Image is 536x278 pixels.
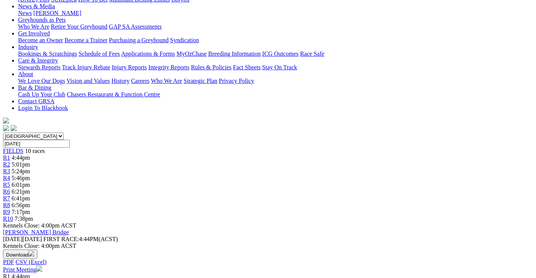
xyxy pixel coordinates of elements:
[18,64,533,71] div: Care & Integrity
[25,148,45,154] span: 10 races
[3,154,10,161] a: R1
[18,105,68,111] a: Login To Blackbook
[67,91,160,98] a: Chasers Restaurant & Function Centre
[3,259,14,265] a: PDF
[3,140,70,148] input: Select date
[3,229,69,235] a: [PERSON_NAME] Bridge
[18,57,58,64] a: Care & Integrity
[62,64,110,70] a: Track Injury Rebate
[3,195,10,202] a: R7
[3,209,10,215] a: R9
[111,78,129,84] a: History
[18,71,33,77] a: About
[15,215,33,222] span: 7:38pm
[3,148,23,154] a: FIELDS
[18,91,533,98] div: Bar & Dining
[12,161,30,168] span: 5:01pm
[18,37,533,44] div: Get Involved
[43,236,118,242] span: 4:44PM(ACST)
[3,118,9,124] img: logo-grsa-white.png
[191,64,232,70] a: Rules & Policies
[43,236,79,242] span: FIRST RACE:
[12,188,30,195] span: 6:21pm
[3,182,10,188] a: R5
[3,222,76,229] span: Kennels Close: 4:00pm ACST
[36,266,42,272] img: printer.svg
[18,30,50,37] a: Get Involved
[18,17,66,23] a: Greyhounds as Pets
[18,78,65,84] a: We Love Our Dogs
[18,78,533,84] div: About
[12,175,30,181] span: 5:46pm
[170,37,199,43] a: Syndication
[151,78,182,84] a: Who We Are
[262,64,297,70] a: Stay On Track
[18,50,533,57] div: Industry
[12,182,30,188] span: 6:01pm
[12,195,30,202] span: 6:41pm
[18,23,49,30] a: Who We Are
[109,23,162,30] a: GAP SA Assessments
[233,64,261,70] a: Fact Sheets
[28,251,34,257] img: download.svg
[18,50,77,57] a: Bookings & Scratchings
[208,50,261,57] a: Breeding Information
[18,37,63,43] a: Become an Owner
[51,23,108,30] a: Retire Your Greyhound
[15,259,46,265] a: CSV (Excel)
[148,64,189,70] a: Integrity Reports
[131,78,149,84] a: Careers
[3,249,37,259] button: Download
[109,37,169,43] a: Purchasing a Greyhound
[184,78,217,84] a: Strategic Plan
[18,23,533,30] div: Greyhounds as Pets
[18,91,65,98] a: Cash Up Your Club
[12,209,30,215] span: 7:17pm
[3,125,9,131] img: facebook.svg
[3,161,10,168] a: R2
[18,10,533,17] div: News & Media
[12,168,30,174] span: 5:24pm
[18,64,60,70] a: Stewards Reports
[3,259,533,266] div: Download
[3,188,10,195] a: R6
[18,44,38,50] a: Industry
[300,50,324,57] a: Race Safe
[3,168,10,174] a: R3
[3,236,42,242] span: [DATE]
[121,50,175,57] a: Applications & Forms
[219,78,254,84] a: Privacy Policy
[65,37,108,43] a: Become a Trainer
[18,84,51,91] a: Bar & Dining
[3,266,42,273] a: Print Meeting
[262,50,298,57] a: ICG Outcomes
[3,202,10,208] a: R8
[3,215,13,222] a: R10
[112,64,147,70] a: Injury Reports
[3,243,533,249] div: Kennels Close: 4:00pm ACST
[78,50,120,57] a: Schedule of Fees
[33,10,81,16] a: [PERSON_NAME]
[12,202,30,208] span: 6:56pm
[3,175,10,181] a: R4
[3,236,23,242] span: [DATE]
[11,125,17,131] img: twitter.svg
[66,78,110,84] a: Vision and Values
[18,10,32,16] a: News
[18,3,55,9] a: News & Media
[18,98,54,104] a: Contact GRSA
[12,154,30,161] span: 4:44pm
[177,50,207,57] a: MyOzChase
